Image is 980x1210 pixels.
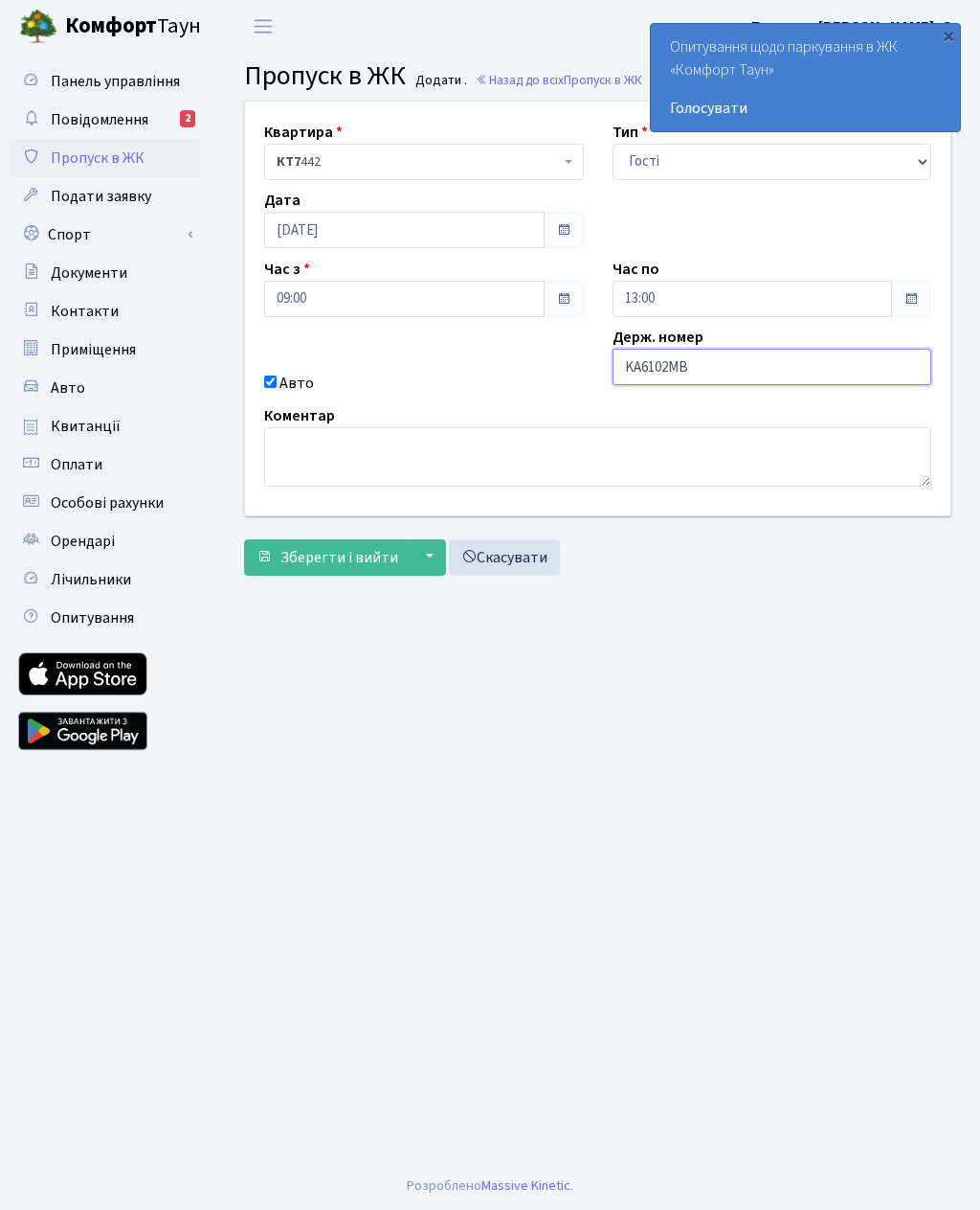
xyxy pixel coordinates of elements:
[10,331,201,369] a: Приміщення
[476,71,642,89] a: Назад до всіхПропуск в ЖК
[10,522,201,560] a: Орендарі
[612,326,703,349] label: Держ. номер
[10,216,201,254] a: Спорт
[481,1176,570,1196] a: Massive Kinetic
[51,263,127,284] span: Документи
[10,254,201,292] a: Документи
[51,186,151,207] span: Подати заявку
[244,539,411,576] button: Зберегти і вийти
[264,144,584,180] span: <b>КТ7</b>&nbsp;&nbsp;&nbsp;442
[10,292,201,331] a: Контакти
[10,560,201,599] a: Лічильники
[51,301,119,322] span: Контакти
[51,109,148,130] span: Повідомлення
[180,110,195,127] div: 2
[10,101,201,139] a: Повідомлення2
[51,339,136,360] span: Приміщення
[264,258,310,281] label: Час з
[264,121,343,144] label: Квартира
[264,189,301,212] label: Дата
[280,547,398,568] span: Зберегти і вийти
[612,258,659,281] label: Час по
[751,15,957,38] a: Блєдних [PERSON_NAME]. О.
[564,71,642,89] span: Пропуск в ЖК
[51,492,164,514] span: Особові рахунки
[51,569,131,590] span: Лічильники
[10,445,201,484] a: Оплати
[10,177,201,216] a: Подати заявку
[10,599,201,637] a: Опитування
[277,152,301,171] b: КТ7
[264,404,335,427] label: Коментар
[10,369,201,407] a: Авто
[939,26,958,45] div: ×
[65,11,201,43] span: Таун
[279,372,314,395] label: Авто
[449,539,560,576] a: Скасувати
[51,416,121,437] span: Квитанції
[407,1176,573,1197] div: Розроблено .
[51,531,115,552] span: Орендарі
[612,349,932,385] input: AA0001AA
[10,407,201,445] a: Квитанції
[51,607,134,628] span: Опитування
[10,484,201,522] a: Особові рахунки
[651,24,960,131] div: Опитування щодо паркування в ЖК «Комфорт Таун»
[412,73,467,89] small: Додати .
[51,454,102,475] span: Оплати
[239,11,287,42] button: Переключити навігацію
[10,62,201,101] a: Панель управління
[751,16,957,37] b: Блєдних [PERSON_NAME]. О.
[277,152,560,171] span: <b>КТ7</b>&nbsp;&nbsp;&nbsp;442
[612,121,648,144] label: Тип
[19,8,57,46] img: logo.png
[244,57,406,95] span: Пропуск в ЖК
[51,71,180,92] span: Панель управління
[10,139,201,177] a: Пропуск в ЖК
[65,11,157,41] b: Комфорт
[670,97,941,120] a: Голосувати
[51,148,145,169] span: Пропуск в ЖК
[51,377,85,399] span: Авто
